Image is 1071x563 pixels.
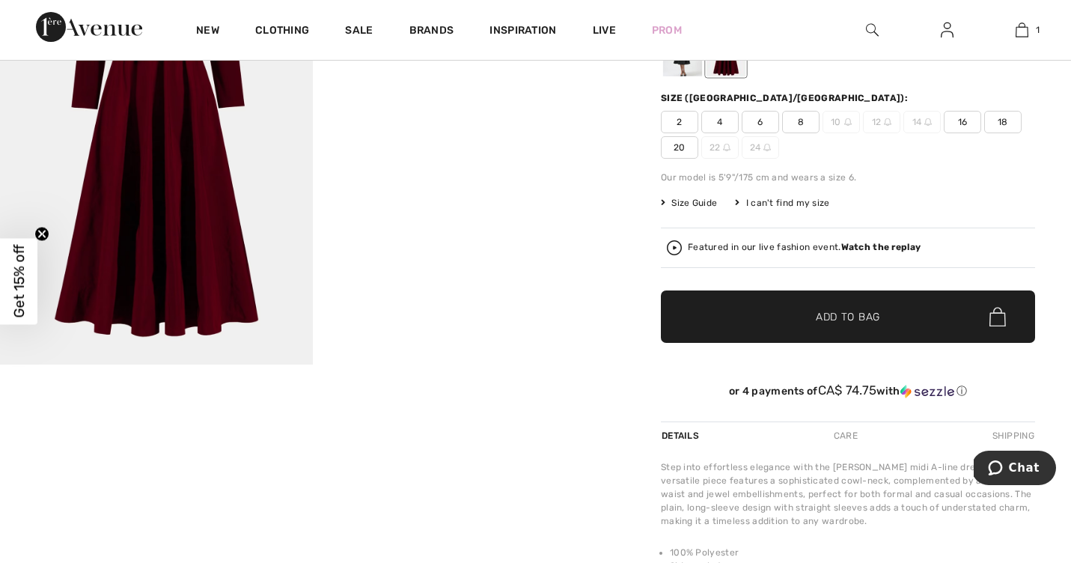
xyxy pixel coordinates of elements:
span: 2 [661,111,698,133]
span: 24 [742,136,779,159]
div: or 4 payments of with [661,383,1035,398]
div: Details [661,422,703,449]
span: 14 [903,111,941,133]
img: ring-m.svg [763,144,771,151]
span: 1 [1036,23,1040,37]
img: ring-m.svg [884,118,891,126]
a: Prom [652,22,682,38]
a: Brands [409,24,454,40]
img: My Bag [1016,21,1028,39]
a: Sale [345,24,373,40]
div: I can't find my size [735,196,829,210]
iframe: Opens a widget where you can chat to one of our agents [974,451,1056,488]
a: 1 [985,21,1058,39]
span: 6 [742,111,779,133]
a: New [196,24,219,40]
span: Inspiration [489,24,556,40]
img: Sezzle [900,385,954,398]
img: ring-m.svg [723,144,730,151]
span: 10 [823,111,860,133]
span: Size Guide [661,196,717,210]
div: Featured in our live fashion event. [688,243,921,252]
a: Live [593,22,616,38]
img: 1ère Avenue [36,12,142,42]
span: 18 [984,111,1022,133]
div: Black [663,20,702,76]
span: 20 [661,136,698,159]
span: 22 [701,136,739,159]
img: My Info [941,21,953,39]
div: or 4 payments ofCA$ 74.75withSezzle Click to learn more about Sezzle [661,383,1035,404]
button: Close teaser [34,227,49,242]
strong: Watch the replay [841,242,921,252]
span: CA$ 74.75 [818,383,877,398]
div: Shipping [989,422,1035,449]
img: ring-m.svg [844,118,852,126]
img: search the website [866,21,879,39]
span: Add to Bag [816,309,880,325]
div: Deep cherry [707,20,745,76]
li: 100% Polyester [670,546,1035,559]
button: Add to Bag [661,290,1035,343]
div: Care [821,422,870,449]
img: ring-m.svg [924,118,932,126]
a: Sign In [929,21,965,40]
span: 8 [782,111,820,133]
span: 16 [944,111,981,133]
a: Clothing [255,24,309,40]
img: Bag.svg [989,307,1006,326]
div: Size ([GEOGRAPHIC_DATA]/[GEOGRAPHIC_DATA]): [661,91,911,105]
span: 12 [863,111,900,133]
img: Watch the replay [667,240,682,255]
span: 4 [701,111,739,133]
div: Step into effortless elegance with the [PERSON_NAME] midi A-line dress. This versatile piece feat... [661,460,1035,528]
div: Our model is 5'9"/175 cm and wears a size 6. [661,171,1035,184]
span: Get 15% off [10,245,28,318]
